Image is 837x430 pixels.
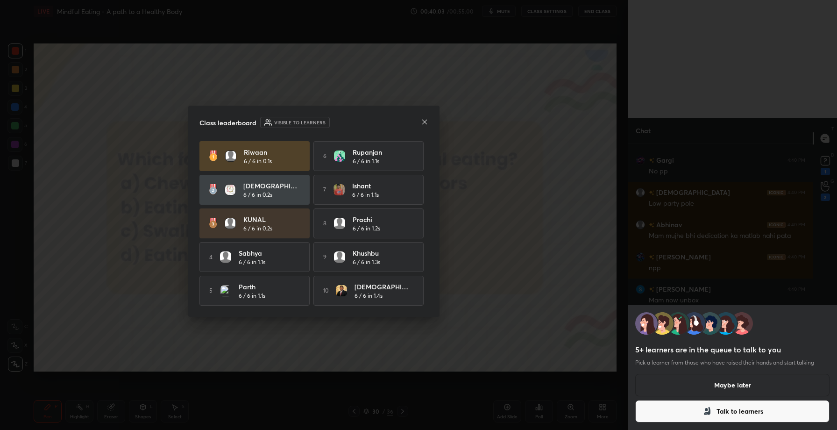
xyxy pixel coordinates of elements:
[353,258,380,266] h5: 6 / 6 in 1.3s
[355,282,412,292] h4: [DEMOGRAPHIC_DATA]
[220,251,231,263] img: default.png
[334,150,345,162] img: 3
[199,118,256,128] h4: Class leaderboard
[243,224,272,233] h5: 6 / 6 in 0.2s
[225,150,236,162] img: default.png
[209,253,213,261] h5: 4
[352,191,379,199] h5: 6 / 6 in 1.1s
[243,215,301,224] h4: KUNAL
[334,218,345,229] img: default.png
[333,184,345,195] img: ff20e27d57cc4de7bd3ec26f1db9e448.jpg
[336,285,347,296] img: 3
[209,184,217,195] img: rank-2.3a33aca6.svg
[243,191,272,199] h5: 6 / 6 in 0.2s
[274,119,326,126] h6: Visible to learners
[244,157,272,165] h5: 6 / 6 in 0.1s
[209,287,213,295] h5: 5
[635,344,830,355] h5: 5+ learners are in the queue to talk to you
[220,285,231,296] img: 3
[239,282,297,292] h4: Parth
[209,150,218,162] img: rank-1.ed6cb560.svg
[323,219,326,228] h5: 8
[635,400,830,423] button: Talk to learners
[353,224,380,233] h5: 6 / 6 in 1.2s
[243,181,301,191] h4: [DEMOGRAPHIC_DATA]
[353,248,411,258] h4: Khushbu
[353,215,411,224] h4: Prachi
[209,218,217,229] img: rank-3.169bc593.svg
[225,184,236,195] img: 9fef872d23944fdb84d962f4d237dde4.jpg
[323,186,326,194] h5: 7
[334,251,345,263] img: default.png
[323,253,326,261] h5: 9
[323,287,328,295] h5: 10
[635,374,830,396] button: Maybe later
[353,157,379,165] h5: 6 / 6 in 1.1s
[355,292,383,300] h5: 6 / 6 in 1.4s
[225,218,236,229] img: default.png
[353,147,411,157] h4: Rupanjan
[239,258,265,266] h5: 6 / 6 in 1.1s
[239,248,297,258] h4: Sabhya
[323,152,326,160] h5: 6
[244,147,302,157] h4: Riwaan
[635,312,753,335] img: learner-in-queue.1209c913.svg
[635,359,830,366] p: Pick a learner from those who have raised their hands and start talking
[239,292,265,300] h5: 6 / 6 in 1.1s
[352,181,410,191] h4: Ishant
